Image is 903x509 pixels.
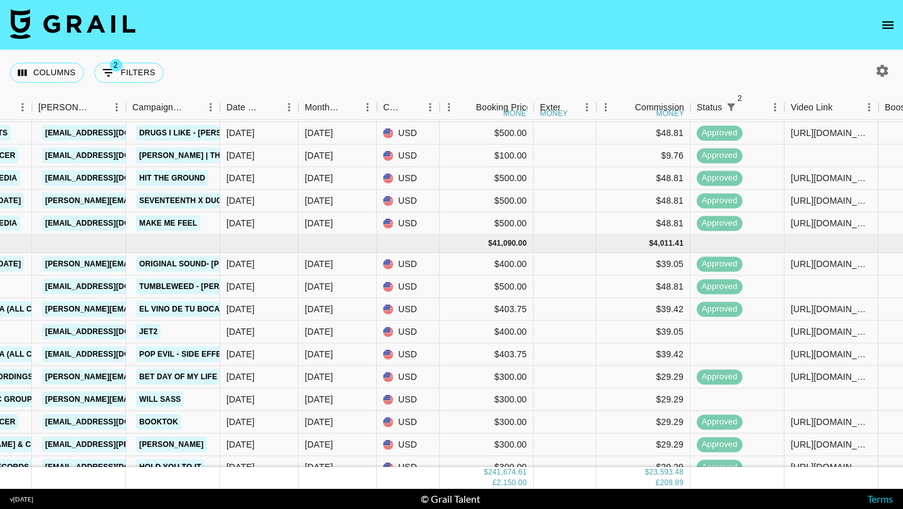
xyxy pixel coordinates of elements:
[791,194,872,207] div: https://www.tiktok.com/@xenoicxavier/video/7523296596981730574?_t=ZT-8xkmEB9Zkyr&_r=1
[42,279,182,295] a: [EMAIL_ADDRESS][DOMAIN_NAME]
[476,95,531,120] div: Booking Price
[596,456,690,479] div: $29.29
[421,98,440,117] button: Menu
[136,125,265,141] a: Drugs I Like - [PERSON_NAME]
[226,461,255,473] div: 8/8/2025
[226,303,255,315] div: 8/14/2025
[383,95,403,120] div: Currency
[305,149,333,162] div: Jul '25
[136,347,240,362] a: Pop Evil - Side Effects
[440,389,534,411] div: $300.00
[377,190,440,213] div: USD
[305,127,333,139] div: Jul '25
[42,193,246,209] a: [PERSON_NAME][EMAIL_ADDRESS][DOMAIN_NAME]
[377,95,440,120] div: Currency
[305,325,333,338] div: Aug '25
[136,256,278,272] a: original sound- [PERSON_NAME]
[653,238,684,249] div: 4,011.41
[136,171,208,186] a: hit the ground
[440,276,534,298] div: $500.00
[280,98,298,117] button: Menu
[90,98,107,116] button: Sort
[791,258,872,270] div: https://www.tiktok.com/@_iluvwillll/video/7534135453113519415?_r=1&_t=ZP-8yYZ1VTp343
[722,98,740,116] div: 2 active filters
[184,98,201,116] button: Sort
[540,110,568,117] div: money
[226,95,262,120] div: Date Created
[403,98,421,116] button: Sort
[697,172,742,184] span: approved
[697,281,742,293] span: approved
[226,149,255,162] div: 7/21/2025
[791,127,872,139] div: https://www.tiktok.com/@user538964671/video/7528195275630988575?_r=1&_t=ZP-8y7DJwJHC9O
[377,389,440,411] div: USD
[341,98,358,116] button: Sort
[377,276,440,298] div: USD
[13,98,32,117] button: Menu
[136,414,181,430] a: booktok
[136,459,204,475] a: hold you to it
[649,467,684,478] div: 23,593.48
[132,95,184,120] div: Campaign (Type)
[226,393,255,406] div: 8/2/2025
[440,456,534,479] div: $300.00
[305,348,333,360] div: Aug '25
[305,217,333,229] div: Jul '25
[10,63,84,83] button: Select columns
[42,414,182,430] a: [EMAIL_ADDRESS][DOMAIN_NAME]
[126,95,220,120] div: Campaign (Type)
[42,459,182,475] a: [EMAIL_ADDRESS][DOMAIN_NAME]
[697,303,742,315] span: approved
[440,411,534,434] div: $300.00
[660,478,684,488] div: 209.89
[596,213,690,235] div: $48.81
[377,253,440,276] div: USD
[488,238,492,249] div: $
[305,303,333,315] div: Aug '25
[791,370,872,383] div: https://www.tiktok.com/@.elliebarker/video/7537944550673878286?_r=1&_t=ZT-8yprXxBvOZL
[649,238,653,249] div: $
[791,461,872,473] div: https://www.tiktok.com/@.elliebarker/video/7536264244250070285?_r=1&_t=ZT-8yiAYgtyf2T
[596,145,690,167] div: $9.76
[32,95,126,120] div: Booker
[10,495,33,503] div: v [DATE]
[791,217,872,229] div: https://www.tiktok.com/@xenoicxavier/video/7526672410725059854?_t=ZT-8y0Epths3LC&_r=1
[734,92,746,105] span: 2
[136,392,184,407] a: will sass
[492,238,527,249] div: 41,090.00
[791,172,872,184] div: https://www.tiktok.com/@xenoicxavier/video/7531837697338461471?_t=ZT-8yNxkkJq0sf&_r=1
[136,216,200,231] a: make me feel
[697,439,742,451] span: approved
[42,347,182,362] a: [EMAIL_ADDRESS][DOMAIN_NAME]
[220,95,298,120] div: Date Created
[377,411,440,434] div: USD
[226,438,255,451] div: 8/11/2025
[440,321,534,344] div: $400.00
[458,98,476,116] button: Sort
[377,344,440,366] div: USD
[596,253,690,276] div: $39.05
[226,217,255,229] div: 7/13/2025
[497,478,527,488] div: 2,150.00
[42,369,246,385] a: [PERSON_NAME][EMAIL_ADDRESS][DOMAIN_NAME]
[440,366,534,389] div: $300.00
[226,416,255,428] div: 8/14/2025
[110,59,122,71] span: 2
[488,467,527,478] div: 241,674.61
[440,298,534,321] div: $403.75
[656,478,660,488] div: £
[440,344,534,366] div: $403.75
[305,95,341,120] div: Month Due
[42,324,182,340] a: [EMAIL_ADDRESS][DOMAIN_NAME]
[596,344,690,366] div: $39.42
[440,145,534,167] div: $100.00
[377,456,440,479] div: USD
[697,371,742,383] span: approved
[722,98,740,116] button: Show filters
[440,213,534,235] div: $500.00
[596,167,690,190] div: $48.81
[136,148,295,164] a: [PERSON_NAME] | The Sofa -- kill fee
[42,302,246,317] a: [PERSON_NAME][EMAIL_ADDRESS][DOMAIN_NAME]
[596,321,690,344] div: $39.05
[305,258,333,270] div: Aug '25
